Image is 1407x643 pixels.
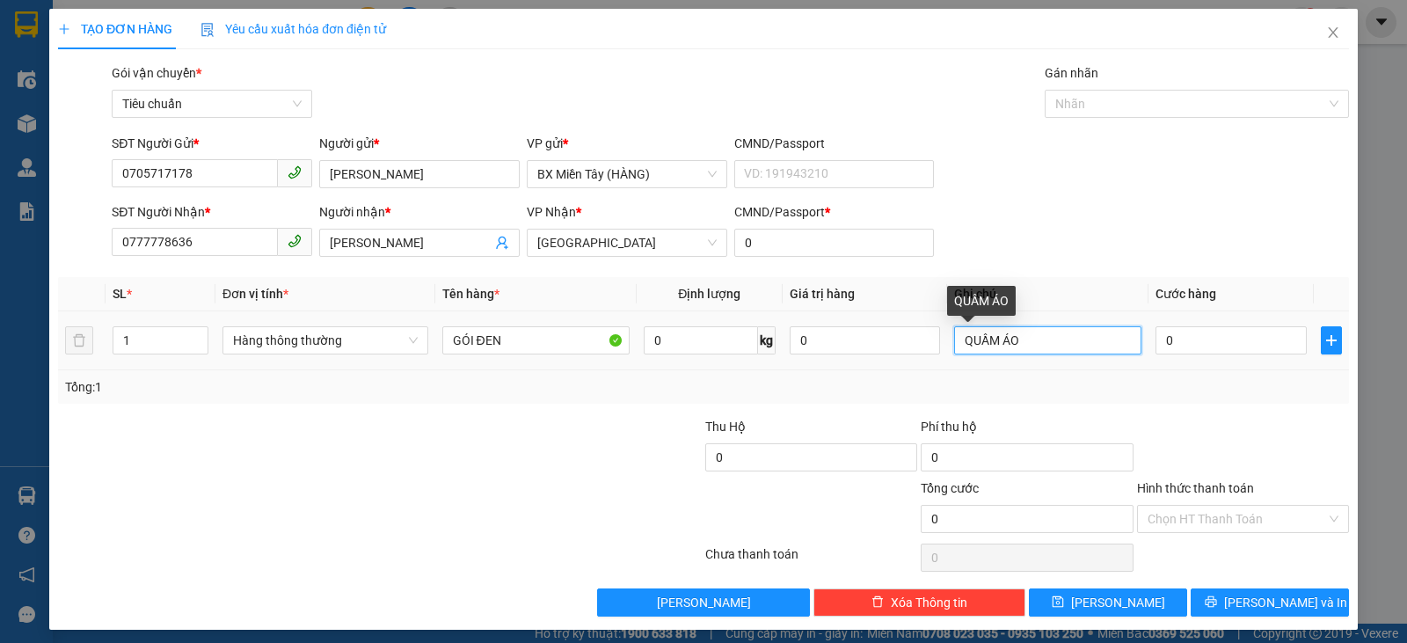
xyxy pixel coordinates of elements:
div: Chưa thanh toán [703,544,919,575]
span: Tổng cước [921,481,979,495]
span: plus [58,23,70,35]
div: Tổng: 1 [65,377,544,397]
span: kg [758,326,776,354]
div: 0 [150,100,329,121]
th: Ghi chú [947,277,1148,311]
button: save[PERSON_NAME] [1029,588,1187,617]
label: Hình thức thanh toán [1137,481,1254,495]
span: [PERSON_NAME] và In [1224,593,1347,612]
span: Hàng thông thường [233,327,418,354]
button: Close [1309,9,1358,58]
button: [PERSON_NAME] [597,588,809,617]
span: printer [1205,596,1217,610]
div: SĐT Người Gửi [112,134,312,153]
div: 0915193530 [150,76,329,100]
span: TẠO ĐƠN HÀNG [58,22,172,36]
div: QUẦM ÁO [947,286,1016,316]
input: 0 [790,326,940,354]
button: printer[PERSON_NAME] và In [1191,588,1349,617]
div: BX Miền Tây (HÀNG) [15,15,138,57]
span: Yêu cầu xuất hóa đơn điện tử [200,22,386,36]
input: Ghi Chú [954,326,1141,354]
img: icon [200,23,215,37]
span: phone [288,234,302,248]
div: [GEOGRAPHIC_DATA] [150,15,329,55]
span: Tên hàng [442,287,499,301]
div: CMND/Passport [734,202,935,222]
button: deleteXóa Thông tin [813,588,1025,617]
div: DIỄM [150,55,329,76]
div: THẢO [15,57,138,78]
div: SĐT Người Nhận [112,202,312,222]
div: 0388539548 [15,78,138,103]
div: Người gửi [319,134,520,153]
span: user-add [495,236,509,250]
span: delete [871,596,884,610]
div: Phí thu hộ [921,417,1133,443]
span: close [1326,26,1340,40]
button: delete [65,326,93,354]
span: Xóa Thông tin [891,593,967,612]
input: VD: Bàn, Ghế [442,326,630,354]
span: Gói vận chuyển [112,66,201,80]
span: Tiêu chuẩn [122,91,302,117]
span: Cước hàng [1155,287,1216,301]
span: plus [1322,333,1341,347]
span: BX Miền Tây (HÀNG) [537,161,717,187]
span: Giá trị hàng [790,287,855,301]
span: VP Nhận [527,205,576,219]
div: Người nhận [319,202,520,222]
span: Định lượng [678,287,740,301]
span: Thu Hộ [705,420,746,434]
span: [PERSON_NAME] [657,593,751,612]
span: [PERSON_NAME] [1071,593,1165,612]
div: CMND/Passport [734,134,935,153]
span: Tuy Hòa [537,230,717,256]
span: Đơn vị tính [222,287,288,301]
div: VP gửi [527,134,727,153]
span: save [1052,596,1064,610]
span: phone [288,165,302,179]
span: Nhận: [150,15,193,33]
span: Gửi: [15,17,42,35]
span: SL [113,287,127,301]
button: plus [1321,326,1342,354]
label: Gán nhãn [1045,66,1098,80]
